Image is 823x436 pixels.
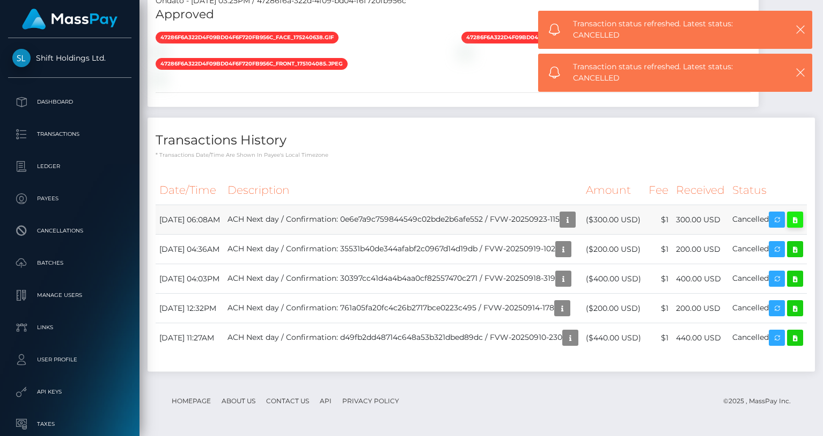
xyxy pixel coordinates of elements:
td: $1 [645,323,672,353]
td: $1 [645,294,672,323]
th: Fee [645,176,672,205]
span: Transaction status refreshed. Latest status: CANCELLED [573,18,776,41]
a: Cancellations [8,217,131,244]
td: [DATE] 12:32PM [156,294,224,323]
img: 47286f6a-322d-4f09-bd04-f6f720fb956cb3c19d81-77ca-4d4f-861f-b6b823e9b324 [461,48,470,56]
td: [DATE] 06:08AM [156,205,224,235]
td: ($440.00 USD) [582,323,645,353]
td: ACH Next day / Confirmation: 30397cc41d4a4b4aa0cf82557470c271 / FVW-20250918-319 [224,264,582,294]
a: Dashboard [8,89,131,115]
span: 47286f6a322d4f09bd04f6f720fb956c_back_175132010.jpeg [461,32,649,43]
a: Ledger [8,153,131,180]
img: 47286f6a-322d-4f09-bd04-f6f720fb956cd40e07b6-04e9-419e-8d3b-654d9adb1b0e [156,48,164,56]
td: ($400.00 USD) [582,264,645,294]
td: [DATE] 11:27AM [156,323,224,353]
img: MassPay Logo [22,9,117,30]
a: Links [8,314,131,341]
a: API [315,393,336,409]
th: Received [672,176,729,205]
td: Cancelled [729,294,807,323]
td: ACH Next day / Confirmation: d49fb2dd48714c648a53b321dbed89dc / FVW-20250910-230 [224,323,582,353]
span: Shift Holdings Ltd. [8,53,131,63]
td: ACH Next day / Confirmation: 761a05fa20fc4c26b2717bce0223c495 / FVW-20250914-178 [224,294,582,323]
p: Transactions [12,126,127,142]
td: Cancelled [729,235,807,264]
td: [DATE] 04:03PM [156,264,224,294]
p: Cancellations [12,223,127,239]
a: User Profile [8,346,131,373]
h4: Transactions History [156,131,807,150]
th: Status [729,176,807,205]
td: [DATE] 04:36AM [156,235,224,264]
td: ACH Next day / Confirmation: 35531b40de344afabf2c0967d14d19db / FVW-20250919-102 [224,235,582,264]
p: Ledger [12,158,127,175]
a: Batches [8,250,131,277]
td: ($300.00 USD) [582,205,645,235]
p: Payees [12,191,127,207]
td: ACH Next day / Confirmation: 0e6e7a9c759844549c02bde2b6afe552 / FVW-20250923-115 [224,205,582,235]
a: Privacy Policy [338,393,403,409]
td: $1 [645,235,672,264]
img: 47286f6a-322d-4f09-bd04-f6f720fb956cb2c79c15-c3a7-4bc6-b7b9-a4a70ff73930 [156,74,164,83]
td: 440.00 USD [672,323,729,353]
span: 47286f6a322d4f09bd04f6f720fb956c_front_175104085.jpeg [156,58,348,70]
td: Cancelled [729,323,807,353]
a: About Us [217,393,260,409]
td: 200.00 USD [672,294,729,323]
p: API Keys [12,384,127,400]
a: API Keys [8,379,131,405]
p: User Profile [12,352,127,368]
p: Batches [12,255,127,271]
td: Cancelled [729,264,807,294]
td: 400.00 USD [672,264,729,294]
a: Manage Users [8,282,131,309]
a: Transactions [8,121,131,148]
h5: Approved [156,6,751,23]
img: Shift Holdings Ltd. [12,49,31,67]
a: Payees [8,185,131,212]
td: 300.00 USD [672,205,729,235]
p: * Transactions date/time are shown in payee's local timezone [156,151,807,159]
td: ($200.00 USD) [582,294,645,323]
a: Contact Us [262,393,313,409]
a: Homepage [167,393,215,409]
td: $1 [645,264,672,294]
p: Taxes [12,416,127,432]
td: 200.00 USD [672,235,729,264]
span: Transaction status refreshed. Latest status: CANCELLED [573,61,776,84]
p: Manage Users [12,287,127,303]
th: Date/Time [156,176,224,205]
td: $1 [645,205,672,235]
td: Cancelled [729,205,807,235]
th: Description [224,176,582,205]
span: 47286f6a322d4f09bd04f6f720fb956c_face_175240638.gif [156,32,339,43]
td: ($200.00 USD) [582,235,645,264]
p: Links [12,319,127,336]
div: © 2025 , MassPay Inc. [723,395,799,407]
p: Dashboard [12,94,127,110]
th: Amount [582,176,645,205]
